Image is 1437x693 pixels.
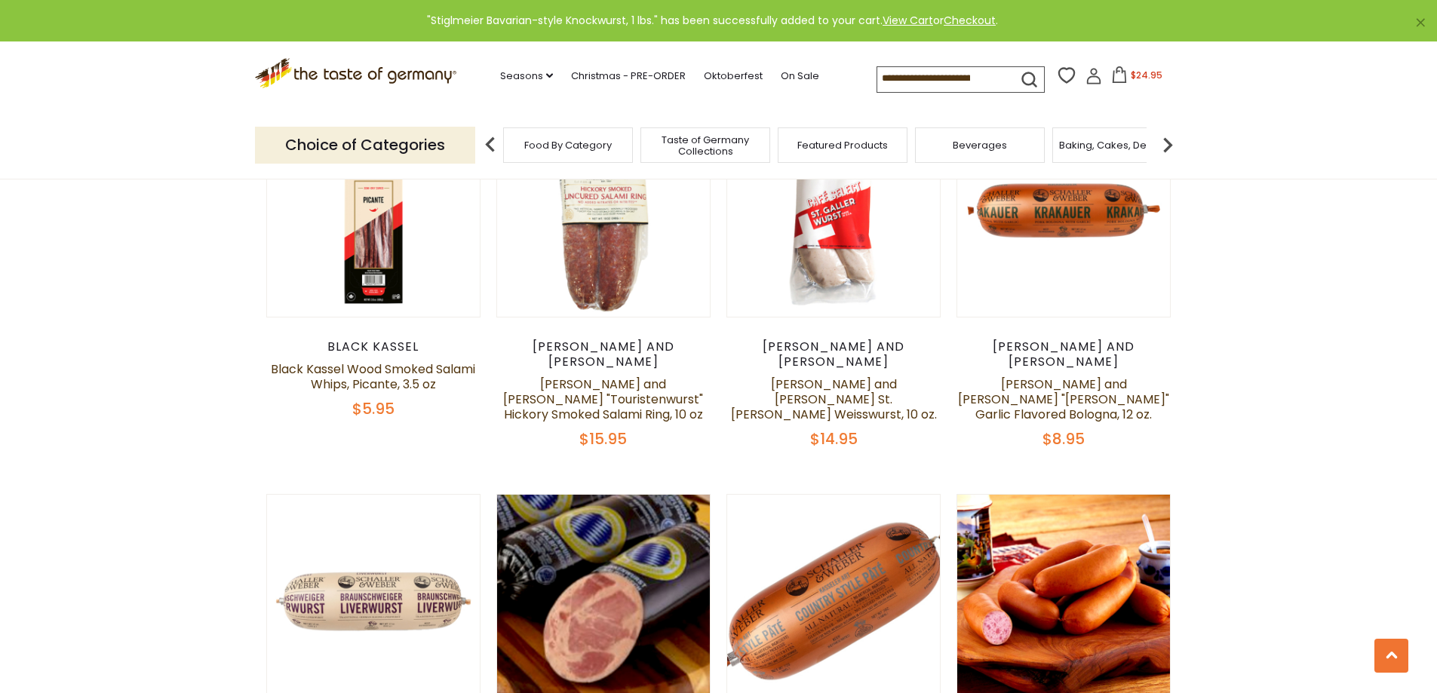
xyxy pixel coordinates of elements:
div: Black Kassel [266,339,481,354]
div: "Stiglmeier Bavarian-style Knockwurst, 1 lbs." has been successfully added to your cart. or . [12,12,1413,29]
a: [PERSON_NAME] and [PERSON_NAME] St. [PERSON_NAME] Weisswurst, 10 oz. [731,376,937,423]
img: Schaller and Weber St. Galler Weisswurst, 10 oz. [727,104,941,317]
a: Beverages [953,140,1007,151]
button: $24.95 [1105,66,1169,89]
a: Checkout [944,13,996,28]
a: × [1416,18,1425,27]
img: Schaller and Weber "Touristenwurst" Hickory Smoked Salami Ring, 10 oz [497,104,711,317]
span: $8.95 [1042,428,1085,449]
a: Seasons [500,68,553,84]
img: Schaller and Weber "Krakauer" Garlic Flavored Bologna, 12 oz. [957,104,1171,317]
a: Oktoberfest [704,68,763,84]
div: [PERSON_NAME] and [PERSON_NAME] [496,339,711,369]
a: Food By Category [524,140,612,151]
a: Taste of Germany Collections [645,134,766,157]
a: Christmas - PRE-ORDER [571,68,686,84]
a: On Sale [781,68,819,84]
div: [PERSON_NAME] and [PERSON_NAME] [956,339,1171,369]
img: previous arrow [475,130,505,160]
img: next arrow [1153,130,1183,160]
span: $15.95 [579,428,627,449]
a: [PERSON_NAME] and [PERSON_NAME] "Touristenwurst" Hickory Smoked Salami Ring, 10 oz [503,376,703,423]
span: $5.95 [352,398,395,419]
img: Black Kassel Wood Smoked Salami Whips, Picante, 3.5 oz [267,104,481,317]
a: [PERSON_NAME] and [PERSON_NAME] "[PERSON_NAME]" Garlic Flavored Bologna, 12 oz. [958,376,1169,423]
span: $14.95 [810,428,858,449]
p: Choice of Categories [255,127,475,164]
a: Black Kassel Wood Smoked Salami Whips, Picante, 3.5 oz [271,360,475,393]
a: View Cart [883,13,933,28]
a: Featured Products [797,140,888,151]
div: [PERSON_NAME] and [PERSON_NAME] [726,339,941,369]
a: Baking, Cakes, Desserts [1059,140,1176,151]
span: $24.95 [1131,69,1162,81]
